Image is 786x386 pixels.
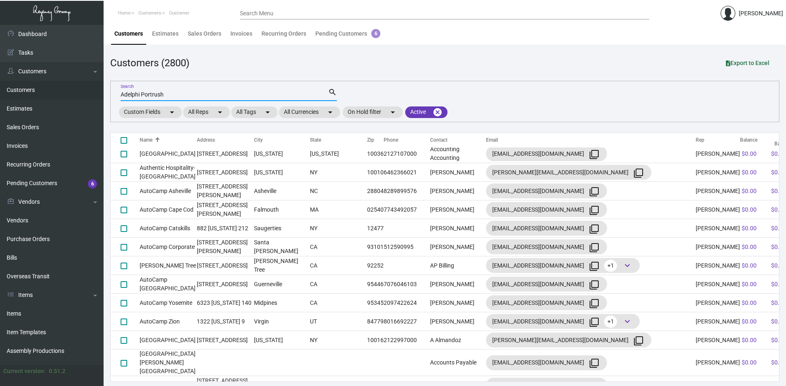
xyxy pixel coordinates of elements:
[696,200,740,219] td: [PERSON_NAME]
[384,137,430,144] div: Phone
[492,259,634,272] div: [EMAIL_ADDRESS][DOMAIN_NAME]
[589,224,599,234] mat-icon: filter_none
[140,256,197,275] td: [PERSON_NAME] Tree
[622,261,632,270] span: keyboard_arrow_down
[310,219,367,238] td: NY
[430,294,486,312] td: [PERSON_NAME]
[739,9,783,18] div: [PERSON_NAME]
[384,294,430,312] td: 2097422624
[310,200,367,219] td: MA
[215,107,225,117] mat-icon: arrow_drop_down
[310,182,367,200] td: NC
[430,145,486,163] td: Accounting Accounting
[367,219,384,238] td: 12477
[254,200,310,219] td: Falmouth
[486,133,696,148] th: Email
[167,107,177,117] mat-icon: arrow_drop_down
[430,312,486,331] td: [PERSON_NAME]
[696,137,740,144] div: Rep
[492,240,601,253] div: [EMAIL_ADDRESS][DOMAIN_NAME]
[634,336,643,346] mat-icon: filter_none
[589,205,599,215] mat-icon: filter_none
[254,145,310,163] td: [US_STATE]
[140,275,197,294] td: AutoCamp [GEOGRAPHIC_DATA]
[310,294,367,312] td: CA
[430,238,486,256] td: [PERSON_NAME]
[430,275,486,294] td: [PERSON_NAME]
[726,60,769,66] span: Export to Excel
[742,206,757,213] span: $0.00
[140,294,197,312] td: AutoCamp Yosemite
[254,256,310,275] td: [PERSON_NAME] Tree
[188,29,221,38] div: Sales Orders
[254,238,310,256] td: Santa [PERSON_NAME]
[254,294,310,312] td: Midpines
[140,163,197,182] td: Authentic Hospitality- [GEOGRAPHIC_DATA]
[367,145,384,163] td: 10036
[696,350,740,376] td: [PERSON_NAME]
[230,29,252,38] div: Invoices
[310,312,367,331] td: UT
[367,137,374,144] div: Zip
[254,137,310,144] div: City
[696,137,704,144] div: Rep
[254,219,310,238] td: Saugerties
[430,256,486,275] td: AP Billing
[742,262,757,269] span: $0.00
[114,29,143,38] div: Customers
[254,182,310,200] td: Asheville
[367,294,384,312] td: 95345
[197,182,254,200] td: [STREET_ADDRESS][PERSON_NAME]
[742,244,757,250] span: $0.00
[310,137,321,144] div: State
[430,137,486,144] div: Contact
[367,238,384,256] td: 93101
[254,163,310,182] td: [US_STATE]
[254,331,310,350] td: [US_STATE]
[740,137,769,144] div: Balance
[231,106,278,118] mat-chip: All Tags
[604,260,617,272] span: +1
[310,145,367,163] td: [US_STATE]
[310,238,367,256] td: CA
[430,350,486,376] td: Accounts Payable
[696,182,740,200] td: [PERSON_NAME]
[367,200,384,219] td: 02540
[384,200,430,219] td: 7743492057
[589,187,599,197] mat-icon: filter_none
[197,312,254,331] td: 1322 [US_STATE] 9
[197,200,254,219] td: [STREET_ADDRESS][PERSON_NAME]
[405,106,447,118] mat-chip: Active
[3,367,46,376] div: Current version:
[492,277,601,291] div: [EMAIL_ADDRESS][DOMAIN_NAME]
[310,275,367,294] td: CA
[622,316,632,326] span: keyboard_arrow_down
[696,163,740,182] td: [PERSON_NAME]
[742,150,757,157] span: $0.00
[492,356,601,369] div: [EMAIL_ADDRESS][DOMAIN_NAME]
[384,238,430,256] td: 512590995
[384,182,430,200] td: 8289899576
[696,294,740,312] td: [PERSON_NAME]
[740,137,757,144] div: Balance
[696,275,740,294] td: [PERSON_NAME]
[254,137,263,144] div: City
[140,145,197,163] td: [GEOGRAPHIC_DATA]
[138,10,161,16] span: Customers
[430,219,486,238] td: [PERSON_NAME]
[589,280,599,290] mat-icon: filter_none
[589,243,599,253] mat-icon: filter_none
[328,87,337,97] mat-icon: search
[742,359,757,366] span: $0.00
[492,333,645,347] div: [PERSON_NAME][EMAIL_ADDRESS][DOMAIN_NAME]
[140,200,197,219] td: AutoCamp Cape Cod
[197,163,254,182] td: [STREET_ADDRESS]
[384,145,430,163] td: 2127107000
[388,107,398,117] mat-icon: arrow_drop_down
[325,107,335,117] mat-icon: arrow_drop_down
[742,169,757,176] span: $0.00
[343,106,403,118] mat-chip: On Hold filter
[696,256,740,275] td: [PERSON_NAME]
[696,238,740,256] td: [PERSON_NAME]
[589,150,599,159] mat-icon: filter_none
